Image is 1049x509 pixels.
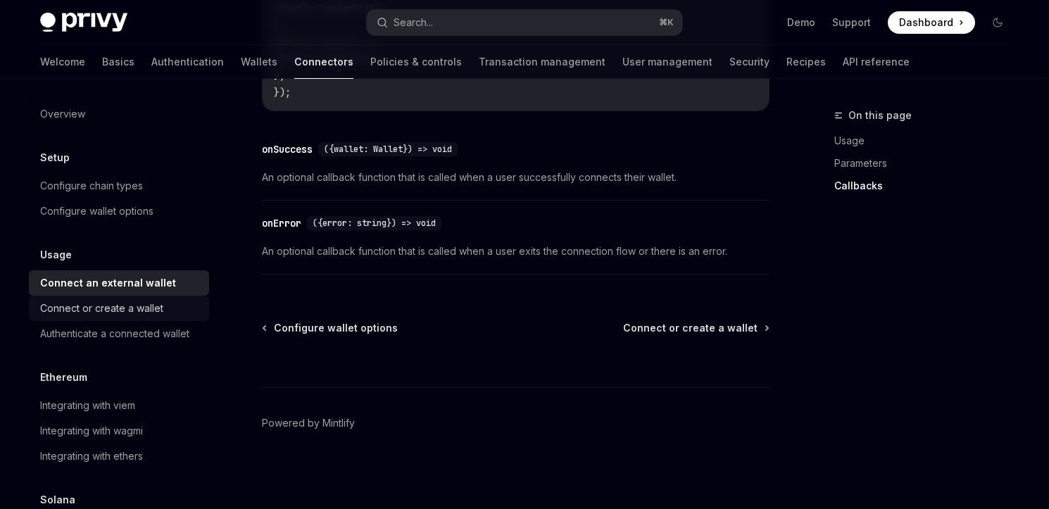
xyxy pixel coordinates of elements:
[262,169,770,186] span: An optional callback function that is called when a user successfully connects their wallet.
[622,45,712,79] a: User management
[40,397,135,414] div: Integrating with viem
[659,17,674,28] span: ⌘ K
[40,203,153,220] div: Configure wallet options
[40,300,163,317] div: Connect or create a wallet
[262,243,770,260] span: An optional callback function that is called when a user exits the connection flow or there is an...
[40,448,143,465] div: Integrating with ethers
[274,321,398,335] span: Configure wallet options
[40,369,87,386] h5: Ethereum
[40,325,189,342] div: Authenticate a connected wallet
[241,45,277,79] a: Wallets
[29,101,209,127] a: Overview
[29,270,209,296] a: Connect an external wallet
[40,149,70,166] h5: Setup
[834,175,1020,197] a: Callbacks
[294,45,353,79] a: Connectors
[370,45,462,79] a: Policies & controls
[834,152,1020,175] a: Parameters
[623,321,768,335] a: Connect or create a wallet
[29,393,209,418] a: Integrating with viem
[29,199,209,224] a: Configure wallet options
[29,296,209,321] a: Connect or create a wallet
[313,218,436,229] span: ({error: string}) => void
[899,15,953,30] span: Dashboard
[729,45,770,79] a: Security
[29,173,209,199] a: Configure chain types
[262,416,355,430] a: Powered by Mintlify
[29,418,209,444] a: Integrating with wagmi
[40,422,143,439] div: Integrating with wagmi
[834,130,1020,152] a: Usage
[40,491,75,508] h5: Solana
[888,11,975,34] a: Dashboard
[263,321,398,335] a: Configure wallet options
[832,15,871,30] a: Support
[29,321,209,346] a: Authenticate a connected wallet
[367,10,682,35] button: Search...⌘K
[40,13,127,32] img: dark logo
[479,45,605,79] a: Transaction management
[843,45,910,79] a: API reference
[262,142,313,156] div: onSuccess
[848,107,912,124] span: On this page
[102,45,134,79] a: Basics
[274,86,291,99] span: });
[986,11,1009,34] button: Toggle dark mode
[151,45,224,79] a: Authentication
[40,275,176,291] div: Connect an external wallet
[40,45,85,79] a: Welcome
[40,177,143,194] div: Configure chain types
[29,444,209,469] a: Integrating with ethers
[786,45,826,79] a: Recipes
[324,144,452,155] span: ({wallet: Wallet}) => void
[623,321,758,335] span: Connect or create a wallet
[787,15,815,30] a: Demo
[40,246,72,263] h5: Usage
[394,14,433,31] div: Search...
[262,216,301,230] div: onError
[40,106,85,122] div: Overview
